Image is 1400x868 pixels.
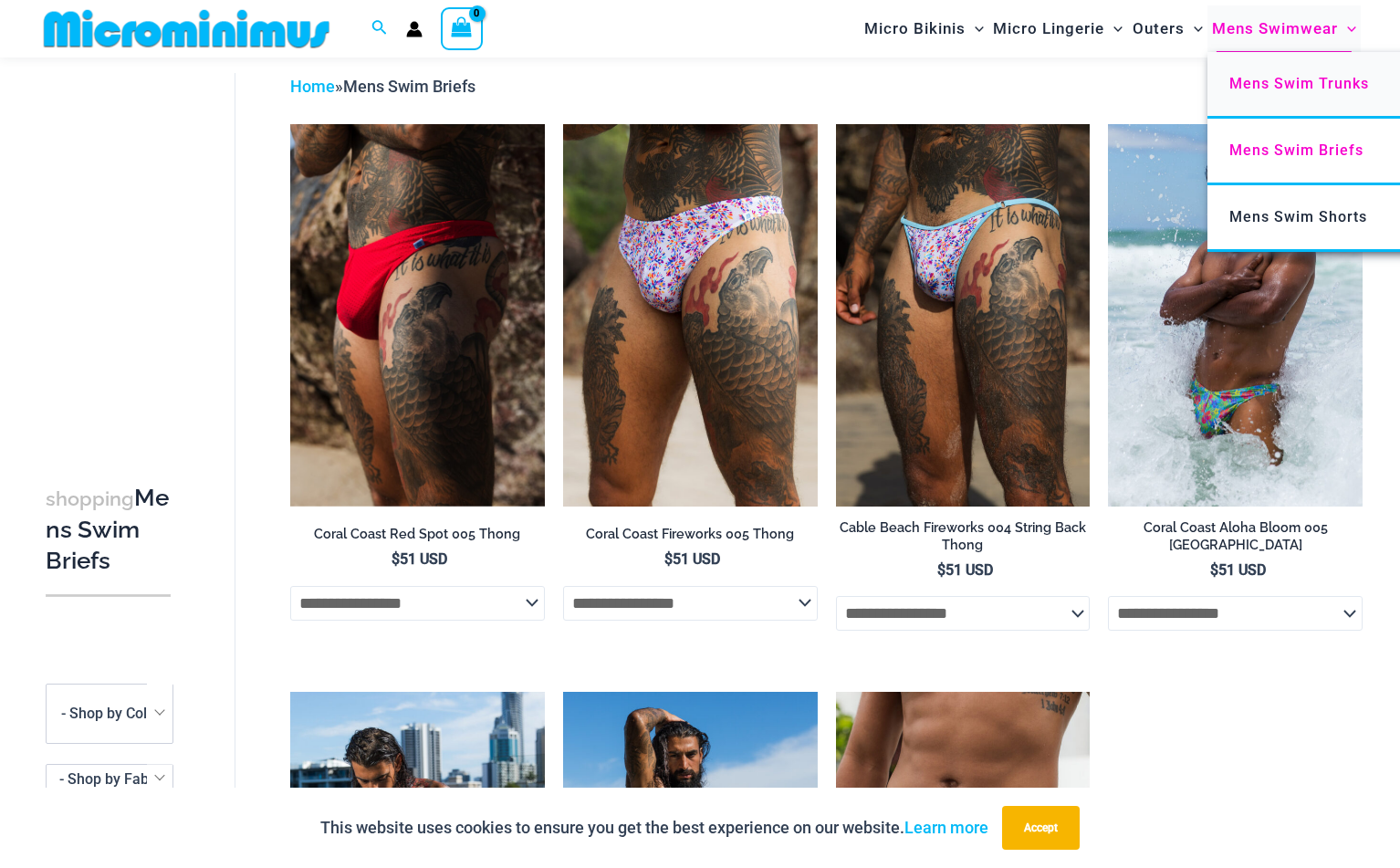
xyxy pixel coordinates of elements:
[860,5,988,52] a: Micro BikinisMenu ToggleMenu Toggle
[392,550,400,568] span: $
[61,705,161,722] span: - Shop by Color
[290,526,545,543] h2: Coral Coast Red Spot 005 Thong
[1002,806,1080,850] button: Accept
[1229,75,1369,92] span: Mens Swim Trunks
[46,764,173,794] span: - Shop by Fabric
[290,77,475,96] span: »
[47,765,172,793] span: - Shop by Fabric
[441,7,483,49] a: View Shopping Cart, empty
[904,818,988,837] a: Learn more
[406,21,423,37] a: Account icon link
[1229,208,1367,225] span: Mens Swim Shorts
[1108,124,1363,506] a: Coral Coast Aloha Bloom 005 Thong 09Coral Coast Aloha Bloom 005 Thong 18Coral Coast Aloha Bloom 0...
[290,124,545,506] a: Coral Coast Red Spot 005 Thong 11Coral Coast Red Spot 005 Thong 12Coral Coast Red Spot 005 Thong 12
[1210,561,1218,579] span: $
[993,5,1104,52] span: Micro Lingerie
[320,814,988,842] p: This website uses cookies to ensure you get the best experience on our website.
[857,3,1363,55] nav: Site Navigation
[836,519,1091,560] a: Cable Beach Fireworks 004 String Back Thong
[37,8,337,49] img: MM SHOP LOGO FLAT
[937,561,993,579] bdi: 51 USD
[1207,5,1361,52] a: Mens SwimwearMenu ToggleMenu Toggle
[988,5,1127,52] a: Micro LingerieMenu ToggleMenu Toggle
[836,124,1091,506] a: Cable Beach Fireworks 004 String Back Thong 06Cable Beach Fireworks 004 String Back Thong 07Cable...
[290,526,545,549] a: Coral Coast Red Spot 005 Thong
[1108,519,1363,560] a: Coral Coast Aloha Bloom 005 [GEOGRAPHIC_DATA]
[1128,5,1207,52] a: OutersMenu ToggleMenu Toggle
[664,550,673,568] span: $
[664,550,720,568] bdi: 51 USD
[1104,5,1123,52] span: Menu Toggle
[836,519,1091,553] h2: Cable Beach Fireworks 004 String Back Thong
[1212,5,1338,52] span: Mens Swimwear
[46,61,210,426] iframe: TrustedSite Certified
[1229,141,1363,159] span: Mens Swim Briefs
[290,124,545,506] img: Coral Coast Red Spot 005 Thong 11
[1133,5,1185,52] span: Outers
[937,561,946,579] span: $
[46,487,134,510] span: shopping
[47,685,172,743] span: - Shop by Color
[343,77,475,96] span: Mens Swim Briefs
[563,124,818,506] a: Coral Coast Fireworks 005 Thong 01Coral Coast Fireworks 005 Thong 02Coral Coast Fireworks 005 Tho...
[563,526,818,543] h2: Coral Coast Fireworks 005 Thong
[864,5,966,52] span: Micro Bikinis
[1210,561,1266,579] bdi: 51 USD
[966,5,984,52] span: Menu Toggle
[290,77,335,96] a: Home
[392,550,447,568] bdi: 51 USD
[1108,124,1363,506] img: Coral Coast Aloha Bloom 005 Thong 09
[46,483,171,576] h3: Mens Swim Briefs
[836,124,1091,506] img: Cable Beach Fireworks 004 String Back Thong 06
[371,17,388,40] a: Search icon link
[563,124,818,506] img: Coral Coast Fireworks 005 Thong 01
[59,770,165,788] span: - Shop by Fabric
[1108,519,1363,553] h2: Coral Coast Aloha Bloom 005 [GEOGRAPHIC_DATA]
[1338,5,1356,52] span: Menu Toggle
[1185,5,1203,52] span: Menu Toggle
[563,526,818,549] a: Coral Coast Fireworks 005 Thong
[46,684,173,744] span: - Shop by Color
